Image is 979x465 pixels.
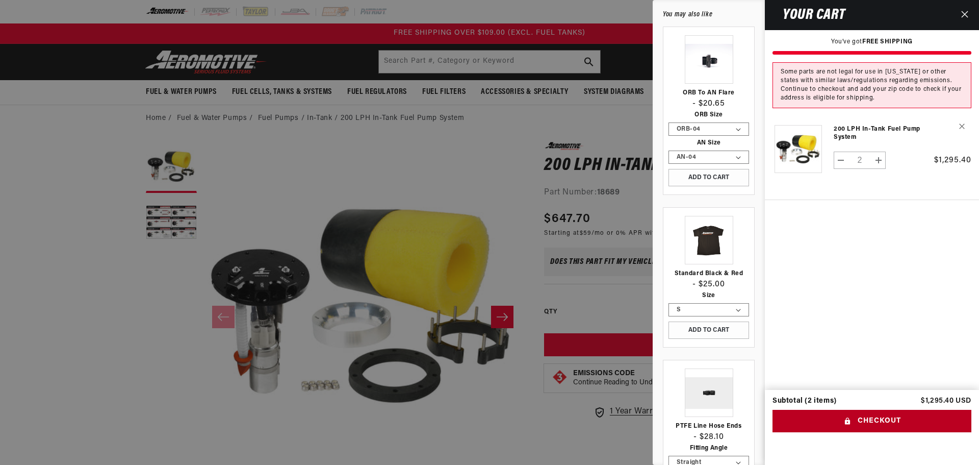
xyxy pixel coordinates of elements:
[772,432,971,455] iframe: PayPal-paypal
[921,398,971,405] p: $1,295.40 USD
[772,410,971,433] button: Checkout
[772,9,845,21] h2: Your cart
[934,156,971,164] span: $1,295.40
[953,117,971,135] button: Remove 200 LPH In-Tank Fuel Pump System
[834,125,935,141] a: 200 LPH In-Tank Fuel Pump System
[772,62,971,108] div: Some parts are not legal for use in [US_STATE] or other states with similar laws/regulations rega...
[862,39,913,45] strong: FREE SHIPPING
[848,152,872,169] input: Quantity for 200 LPH In-Tank Fuel Pump System
[772,38,971,46] p: You’ve got
[772,398,837,405] div: Subtotal (2 items)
